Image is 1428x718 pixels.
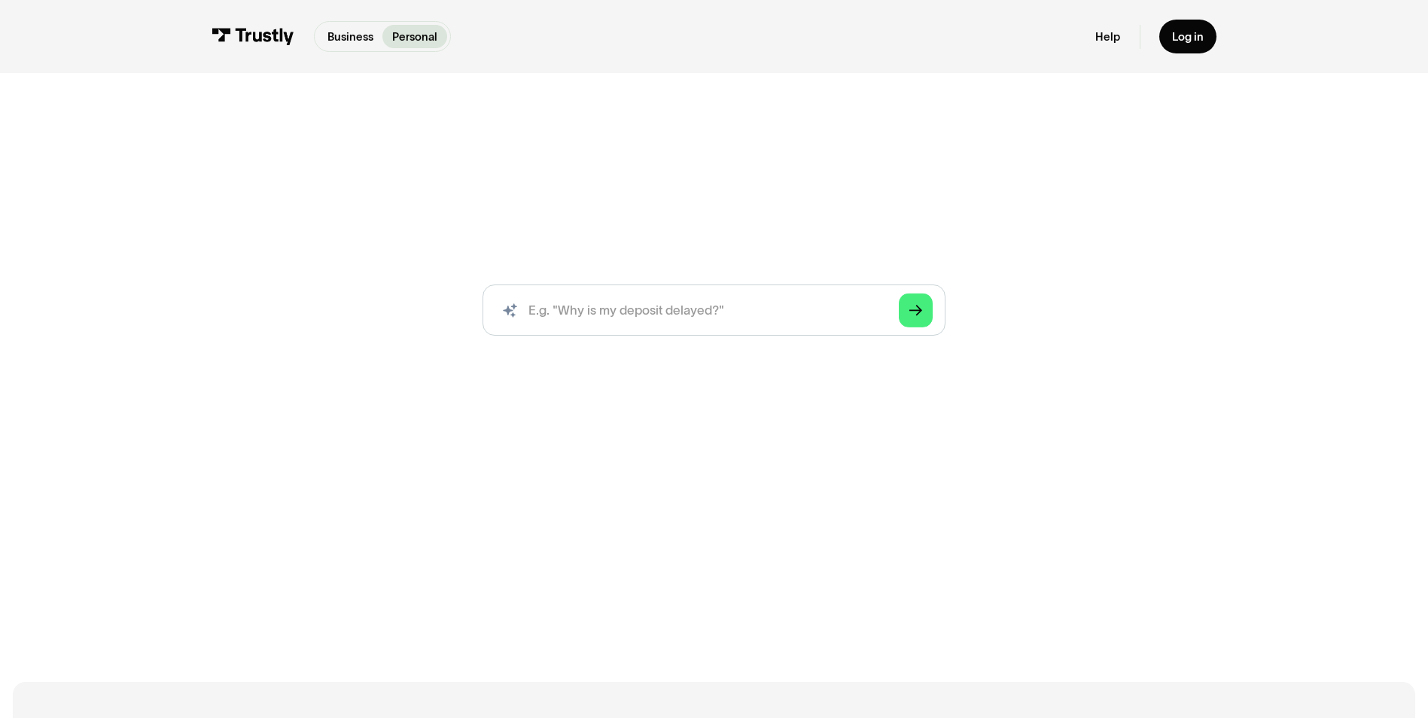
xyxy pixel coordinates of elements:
[382,25,446,48] a: Personal
[1159,20,1216,53] a: Log in
[392,29,437,45] p: Personal
[318,25,382,48] a: Business
[1172,29,1204,44] div: Log in
[327,29,373,45] p: Business
[483,284,945,336] input: search
[1095,29,1120,44] a: Help
[212,28,294,45] img: Trustly Logo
